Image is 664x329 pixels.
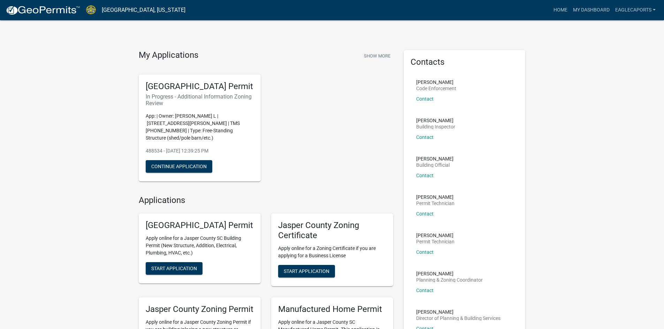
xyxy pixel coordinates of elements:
button: Start Application [146,262,203,275]
span: Start Application [284,268,329,274]
a: Contact [416,96,434,102]
h6: In Progress - Additional Information Zoning Review [146,93,254,107]
h5: [GEOGRAPHIC_DATA] Permit [146,81,254,92]
a: Contact [416,288,434,293]
p: [PERSON_NAME] [416,80,456,85]
a: Home [551,3,570,17]
button: Start Application [278,265,335,277]
p: Apply online for a Jasper County SC Building Permit (New Structure, Addition, Electrical, Plumbin... [146,235,254,257]
p: App: | Owner: [PERSON_NAME] L | [STREET_ADDRESS][PERSON_NAME] | TMS [PHONE_NUMBER] | Type: Free-S... [146,112,254,142]
h5: [GEOGRAPHIC_DATA] Permit [146,220,254,230]
p: Planning & Zoning Coordinator [416,277,483,282]
p: Building Inspector [416,124,455,129]
img: Jasper County, South Carolina [86,5,96,15]
p: Apply online for a Zoning Certificate if you are applying for a Business License [278,245,386,259]
p: Permit Technician [416,239,455,244]
p: [PERSON_NAME] [416,156,453,161]
h4: Applications [139,195,393,205]
button: Continue Application [146,160,212,173]
p: Permit Technician [416,201,455,206]
a: EagleCaports [612,3,658,17]
a: [GEOGRAPHIC_DATA], [US_STATE] [102,4,185,16]
h5: Jasper County Zoning Permit [146,304,254,314]
button: Show More [361,50,393,62]
span: Start Application [151,266,197,271]
p: [PERSON_NAME] [416,271,483,276]
p: Code Enforcement [416,86,456,91]
h5: Manufactured Home Permit [278,304,386,314]
h5: Jasper County Zoning Certificate [278,220,386,241]
p: [PERSON_NAME] [416,118,455,123]
p: 488534 - [DATE] 12:39:25 PM [146,147,254,155]
a: My Dashboard [570,3,612,17]
p: Director of Planning & Building Services [416,316,501,321]
p: [PERSON_NAME] [416,310,501,314]
h4: My Applications [139,50,198,61]
p: [PERSON_NAME] [416,195,455,199]
p: [PERSON_NAME] [416,233,455,238]
p: Building Official [416,163,453,167]
a: Contact [416,249,434,255]
a: Contact [416,134,434,140]
a: Contact [416,211,434,217]
a: Contact [416,173,434,178]
h5: Contacts [411,57,519,67]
